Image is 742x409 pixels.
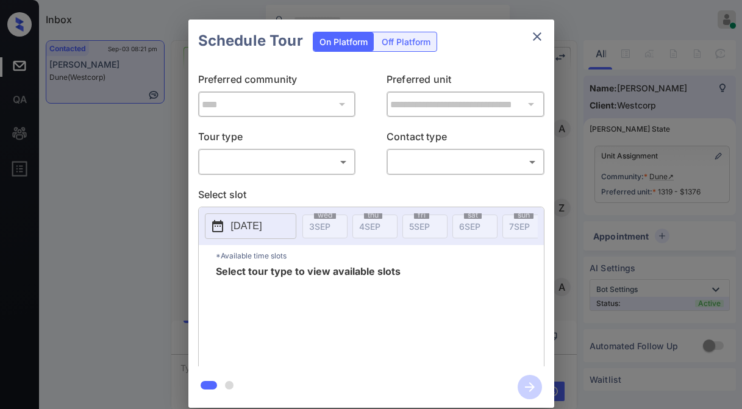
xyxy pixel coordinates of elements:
p: Contact type [387,129,544,149]
span: Select tour type to view available slots [216,266,401,364]
div: On Platform [313,32,374,51]
button: [DATE] [205,213,296,239]
div: Off Platform [376,32,437,51]
button: close [525,24,549,49]
h2: Schedule Tour [188,20,313,62]
p: Preferred community [198,72,356,91]
p: Tour type [198,129,356,149]
p: [DATE] [231,219,262,233]
p: Preferred unit [387,72,544,91]
p: Select slot [198,187,544,207]
p: *Available time slots [216,245,544,266]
